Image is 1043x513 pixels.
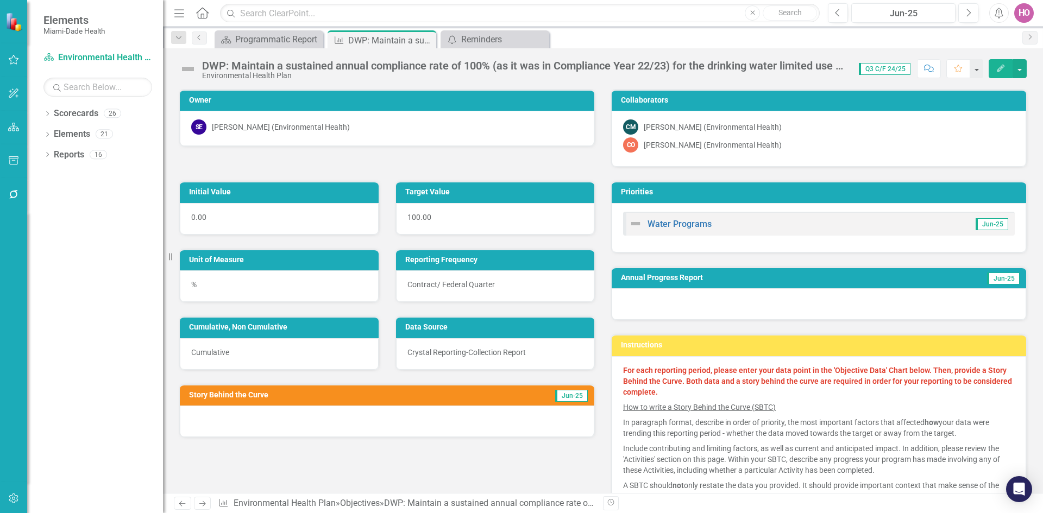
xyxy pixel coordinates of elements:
span: Cumulative [191,348,229,357]
button: HO [1014,3,1034,23]
a: Reports [54,149,84,161]
div: Programmatic Report [235,33,321,46]
span: Search [778,8,802,17]
u: How to write a Story Behind the Curve (SBTC) [623,403,776,411]
div: Contract/ Federal Quarter [396,270,595,302]
div: [PERSON_NAME] (Environmental Health) [644,122,782,132]
a: Water Programs [648,219,712,229]
img: Not Defined [629,217,642,230]
small: Miami-Dade Health [43,27,105,35]
h3: Annual Progress Report [621,274,904,282]
input: Search ClearPoint... [220,4,820,23]
span: Jun-25 [976,218,1008,230]
strong: For each reporting period, please enter your data point in the 'Objective Data' Chart below. Then... [623,366,1012,396]
h3: Instructions [621,341,1021,349]
div: Jun-25 [855,7,952,20]
p: A SBTC should only restate the data you provided. It should provide important context that make s... [623,478,1015,504]
span: Jun-25 [555,390,588,402]
h3: Story Behind the Curve [189,391,470,399]
div: 26 [104,109,121,118]
p: In paragraph format, describe in order of priority, the most important factors that affected your... [623,415,1015,441]
a: Elements [54,128,90,141]
span: 0.00 [191,213,206,221]
span: Elements [43,14,105,27]
a: Environmental Health Plan [43,52,152,64]
a: Programmatic Report [217,33,321,46]
h3: Data Source [405,323,589,331]
span: % [191,280,197,289]
span: Crystal Reporting-Collection Report [407,348,526,357]
a: Objectives [340,498,380,508]
div: » » [218,497,595,510]
h3: Collaborators [621,96,1021,104]
h3: Cumulative, Non Cumulative [189,323,373,331]
div: 16 [90,150,107,159]
h3: Target Value [405,188,589,196]
a: Reminders [443,33,546,46]
div: Environmental Health Plan [202,72,848,80]
div: [PERSON_NAME] (Environmental Health) [644,140,782,150]
div: SE [191,119,206,135]
h3: Owner [189,96,589,104]
div: CO [623,137,638,153]
div: Open Intercom Messenger [1006,476,1032,502]
p: Include contributing and limiting factors, as well as current and anticipated impact. In addition... [623,441,1015,478]
button: Search [763,5,817,21]
img: Not Defined [179,60,197,78]
span: Jun-25 [987,273,1020,284]
div: DWP: Maintain a sustained annual compliance rate of 100% (as it was in Compliance Year 22/23) for... [348,34,433,47]
h3: Reporting Frequency [405,256,589,264]
h3: Priorities [621,188,1021,196]
div: DWP: Maintain a sustained annual compliance rate of 100% (as it was in Compliance Year 22/23) for... [202,60,848,72]
strong: not [673,481,684,490]
img: ClearPoint Strategy [5,12,24,31]
a: Scorecards [54,107,98,120]
div: CM [623,119,638,135]
div: Reminders [461,33,546,46]
h3: Unit of Measure [189,256,373,264]
button: Jun-25 [851,3,956,23]
div: 21 [96,130,113,139]
input: Search Below... [43,78,152,97]
strong: how [925,418,939,427]
span: Q3 C/F 24/25 [859,63,910,75]
span: 100.00 [407,213,431,221]
div: [PERSON_NAME] (Environmental Health) [212,122,350,132]
a: Environmental Health Plan [234,498,336,508]
h3: Initial Value [189,188,373,196]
